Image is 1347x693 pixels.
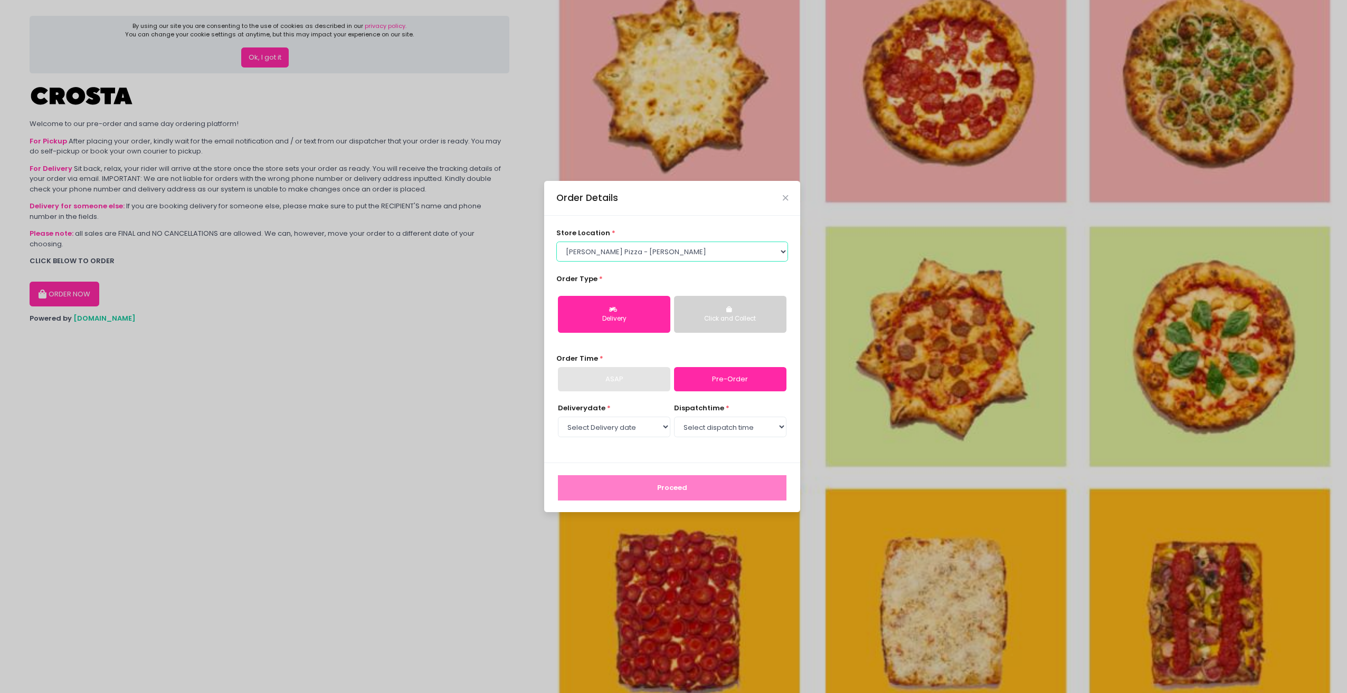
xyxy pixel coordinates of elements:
[783,195,788,200] button: Close
[565,314,663,324] div: Delivery
[556,353,598,363] span: Order Time
[558,296,670,333] button: Delivery
[556,274,597,284] span: Order Type
[681,314,779,324] div: Click and Collect
[556,228,610,238] span: store location
[556,191,618,205] div: Order Details
[674,296,786,333] button: Click and Collect
[674,367,786,391] a: Pre-Order
[558,403,605,413] span: Delivery date
[558,475,786,500] button: Proceed
[674,403,724,413] span: dispatch time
